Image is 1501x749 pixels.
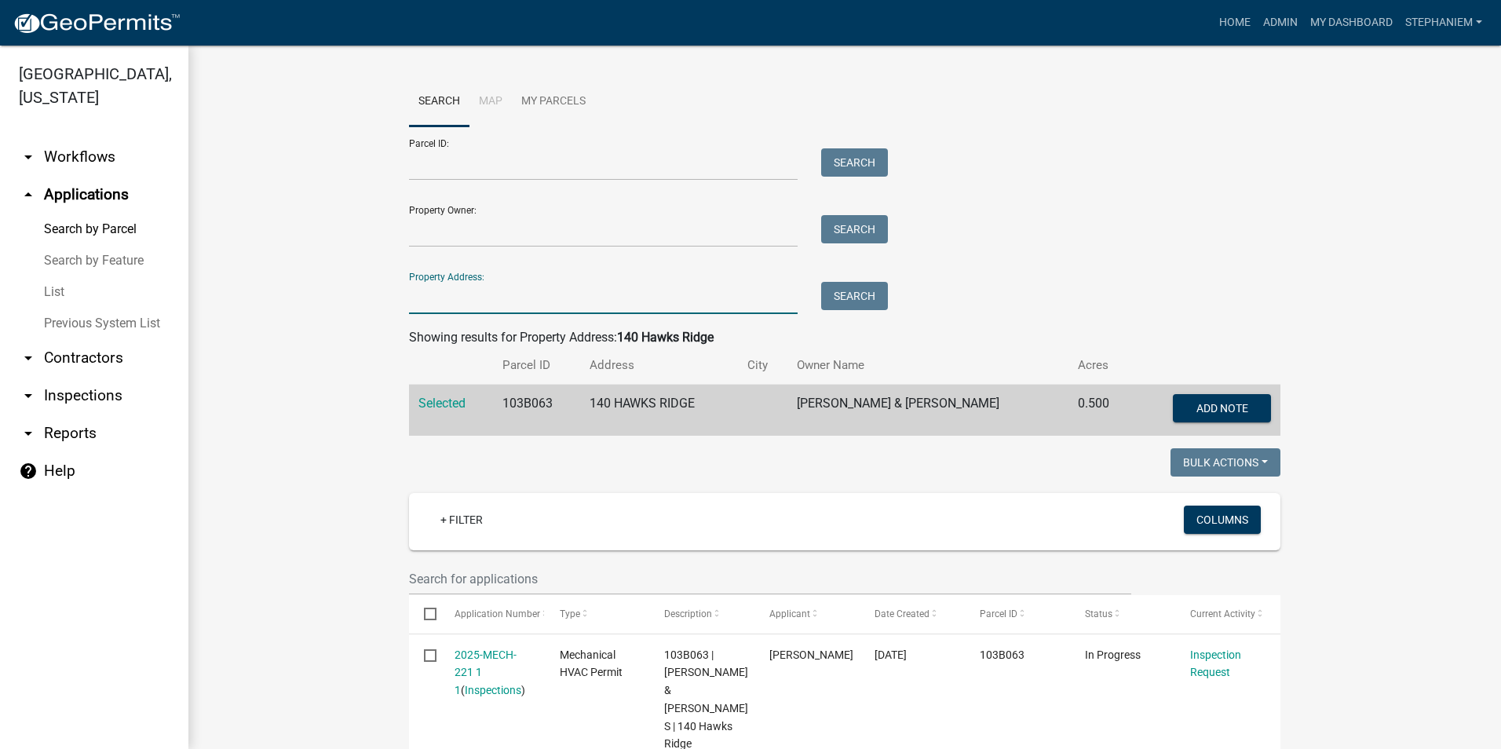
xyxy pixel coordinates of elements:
[409,595,439,633] datatable-header-cell: Select
[409,77,469,127] a: Search
[580,385,737,437] td: 140 HAWKS RIDGE
[821,215,888,243] button: Search
[512,77,595,127] a: My Parcels
[1213,8,1257,38] a: Home
[580,347,737,384] th: Address
[418,396,466,411] a: Selected
[1175,595,1280,633] datatable-header-cell: Current Activity
[544,595,649,633] datatable-header-cell: Type
[560,608,580,619] span: Type
[769,608,810,619] span: Applicant
[1184,506,1261,534] button: Columns
[1173,394,1271,422] button: Add Note
[493,385,581,437] td: 103B063
[787,347,1068,384] th: Owner Name
[1304,8,1399,38] a: My Dashboard
[428,506,495,534] a: + Filter
[19,349,38,367] i: arrow_drop_down
[455,608,540,619] span: Application Number
[19,424,38,443] i: arrow_drop_down
[821,148,888,177] button: Search
[1068,347,1132,384] th: Acres
[1196,402,1247,415] span: Add Note
[875,608,929,619] span: Date Created
[980,608,1017,619] span: Parcel ID
[493,347,581,384] th: Parcel ID
[787,385,1068,437] td: [PERSON_NAME] & [PERSON_NAME]
[821,282,888,310] button: Search
[1257,8,1304,38] a: Admin
[409,563,1131,595] input: Search for applications
[19,185,38,204] i: arrow_drop_up
[1170,448,1280,477] button: Bulk Actions
[769,649,853,661] span: Kristyn Chambers
[455,646,530,700] div: ( )
[1068,385,1132,437] td: 0.500
[560,649,623,679] span: Mechanical HVAC Permit
[617,330,714,345] strong: 140 Hawks Ridge
[1085,649,1141,661] span: In Progress
[980,649,1024,661] span: 103B063
[19,462,38,480] i: help
[439,595,544,633] datatable-header-cell: Application Number
[754,595,860,633] datatable-header-cell: Applicant
[1190,608,1255,619] span: Current Activity
[738,347,787,384] th: City
[860,595,965,633] datatable-header-cell: Date Created
[1190,649,1241,679] a: Inspection Request
[965,595,1070,633] datatable-header-cell: Parcel ID
[19,148,38,166] i: arrow_drop_down
[649,595,754,633] datatable-header-cell: Description
[409,328,1280,347] div: Showing results for Property Address:
[455,649,517,697] a: 2025-MECH-221 1 1
[19,386,38,405] i: arrow_drop_down
[1399,8,1488,38] a: StephanieM
[1070,595,1175,633] datatable-header-cell: Status
[465,684,521,696] a: Inspections
[1085,608,1112,619] span: Status
[664,608,712,619] span: Description
[875,649,907,661] span: 09/16/2025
